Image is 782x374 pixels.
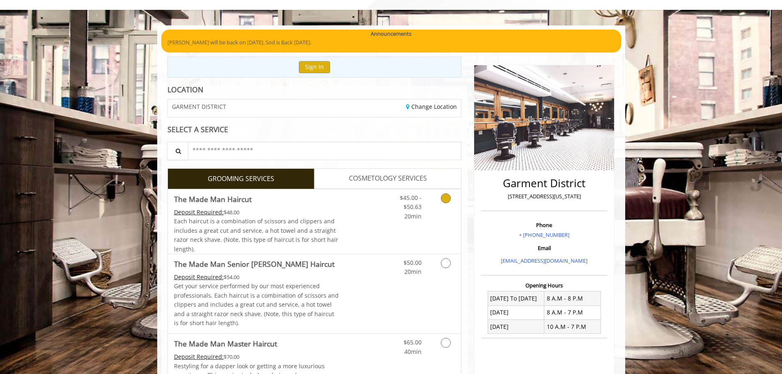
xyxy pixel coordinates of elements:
[167,38,615,47] p: [PERSON_NAME] will be back on [DATE]. Sod is Back [DATE].
[167,85,203,94] b: LOCATION
[174,273,339,282] div: $54.00
[488,291,544,305] td: [DATE] To [DATE]
[404,348,422,356] span: 40min
[167,142,188,160] button: Service Search
[544,305,601,319] td: 8 A.M - 7 P.M
[371,30,411,38] b: Announcements
[174,353,224,360] span: This service needs some Advance to be paid before we block your appointment
[544,320,601,334] td: 10 A.M - 7 P.M
[174,282,339,328] p: Get your service performed by our most experienced professionals. Each haircut is a combination o...
[174,193,252,205] b: The Made Man Haircut
[483,222,605,228] h3: Phone
[544,291,601,305] td: 8 A.M - 8 P.M
[174,352,339,361] div: $70.00
[174,208,224,216] span: This service needs some Advance to be paid before we block your appointment
[174,217,338,252] span: Each haircut is a combination of scissors and clippers and includes a great cut and service, a ho...
[488,305,544,319] td: [DATE]
[174,273,224,281] span: This service needs some Advance to be paid before we block your appointment
[349,173,427,184] span: COSMETOLOGY SERVICES
[208,174,274,184] span: GROOMING SERVICES
[481,282,607,288] h3: Opening Hours
[400,194,422,211] span: $45.00 - $50.63
[406,103,457,110] a: Change Location
[404,212,422,220] span: 20min
[404,338,422,346] span: $65.00
[174,258,335,270] b: The Made Man Senior [PERSON_NAME] Haircut
[172,103,226,110] span: GARMENT DISTRICT
[483,245,605,251] h3: Email
[483,192,605,201] p: [STREET_ADDRESS][US_STATE]
[404,268,422,275] span: 20min
[519,231,569,239] a: + [PHONE_NUMBER]
[174,338,277,349] b: The Made Man Master Haircut
[488,320,544,334] td: [DATE]
[501,257,587,264] a: [EMAIL_ADDRESS][DOMAIN_NAME]
[404,259,422,266] span: $50.00
[174,208,339,217] div: $48.00
[483,177,605,189] h2: Garment District
[299,61,330,73] button: Sign In
[167,126,462,133] div: SELECT A SERVICE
